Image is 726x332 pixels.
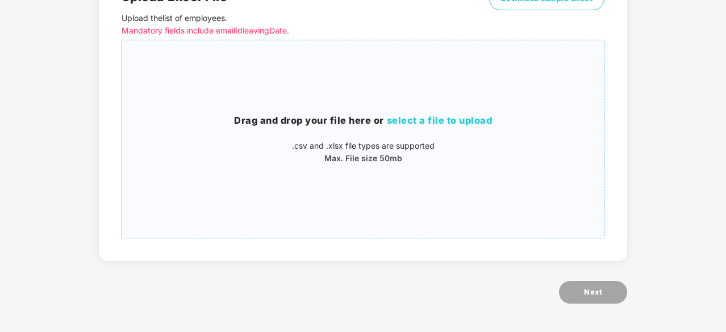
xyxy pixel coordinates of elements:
h3: Drag and drop your file here or [122,114,604,128]
p: .csv and .xlsx file types are supported [122,140,604,152]
span: Drag and drop your file here orselect a file to upload.csv and .xlsx file types are supportedMax.... [122,40,604,238]
span: select a file to upload [387,115,493,126]
p: Max. File size 50mb [122,152,604,165]
p: Mandatory fields include emailId leavingDate. [122,24,484,37]
p: Upload the list of employees . [122,12,484,37]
